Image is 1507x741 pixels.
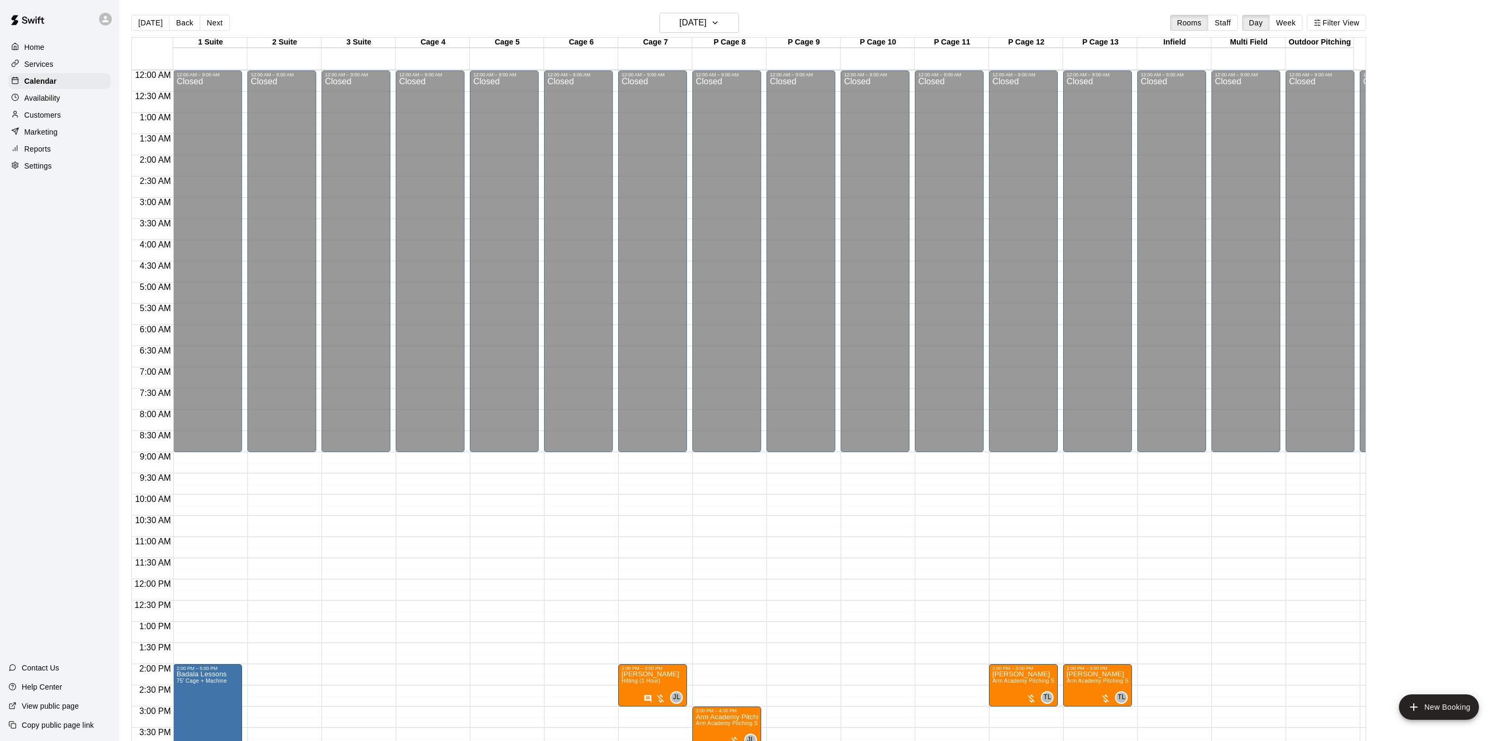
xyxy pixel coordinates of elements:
[673,692,680,703] span: JL
[251,77,313,456] div: Closed
[1211,38,1286,48] div: Multi Field
[1041,691,1054,704] div: Tyler Levine
[473,77,536,456] div: Closed
[844,72,906,77] div: 12:00 AM – 9:00 AM
[22,663,59,673] p: Contact Us
[1215,77,1277,456] div: Closed
[8,90,111,106] a: Availability
[132,579,173,588] span: 12:00 PM
[692,70,761,452] div: 12:00 AM – 9:00 AM: Closed
[137,707,174,716] span: 3:00 PM
[989,664,1058,707] div: 2:00 PM – 3:00 PM: Arm Academy Pitching Session 1 Hour - Pitching
[1286,38,1360,48] div: Outdoor Pitching 1
[137,283,174,292] span: 5:00 AM
[470,70,539,452] div: 12:00 AM – 9:00 AM: Closed
[200,15,229,31] button: Next
[544,38,618,48] div: Cage 6
[22,720,94,730] p: Copy public page link
[132,92,174,101] span: 12:30 AM
[247,70,316,452] div: 12:00 AM – 9:00 AM: Closed
[137,261,174,270] span: 4:30 AM
[1363,77,1425,456] div: Closed
[674,691,683,704] span: Johnnie Larossa
[470,38,544,48] div: Cage 5
[770,72,832,77] div: 12:00 AM – 9:00 AM
[918,77,980,456] div: Closed
[8,124,111,140] div: Marketing
[1066,72,1129,77] div: 12:00 AM – 9:00 AM
[1215,72,1277,77] div: 12:00 AM – 9:00 AM
[1115,691,1128,704] div: Tyler Levine
[989,70,1058,452] div: 12:00 AM – 9:00 AM: Closed
[137,685,174,694] span: 2:30 PM
[1063,38,1137,48] div: P Cage 13
[8,39,111,55] a: Home
[22,701,79,711] p: View public page
[1363,72,1425,77] div: 12:00 AM – 9:00 AM
[621,77,684,456] div: Closed
[137,113,174,122] span: 1:00 AM
[992,666,1055,671] div: 2:00 PM – 3:00 PM
[137,473,174,482] span: 9:30 AM
[137,367,174,376] span: 7:00 AM
[137,664,174,673] span: 2:00 PM
[137,728,174,737] span: 3:30 PM
[137,219,174,228] span: 3:30 AM
[915,38,989,48] div: P Cage 11
[1360,70,1429,452] div: 12:00 AM – 9:00 AM: Closed
[8,158,111,174] a: Settings
[131,15,170,31] button: [DATE]
[1118,692,1126,703] span: TL
[137,325,174,334] span: 6:00 AM
[325,72,387,77] div: 12:00 AM – 9:00 AM
[396,70,465,452] div: 12:00 AM – 9:00 AM: Closed
[1208,15,1238,31] button: Staff
[247,38,322,48] div: 2 Suite
[1063,70,1132,452] div: 12:00 AM – 9:00 AM: Closed
[399,77,461,456] div: Closed
[618,70,687,452] div: 12:00 AM – 9:00 AM: Closed
[137,431,174,440] span: 8:30 AM
[137,155,174,164] span: 2:00 AM
[992,77,1055,456] div: Closed
[915,70,984,452] div: 12:00 AM – 9:00 AM: Closed
[695,708,758,713] div: 3:00 PM – 4:00 PM
[137,410,174,419] span: 8:00 AM
[1307,15,1366,31] button: Filter View
[132,537,174,546] span: 11:00 AM
[992,678,1115,684] span: Arm Academy Pitching Session 1 Hour - Pitching
[176,77,239,456] div: Closed
[1140,72,1203,77] div: 12:00 AM – 9:00 AM
[8,56,111,72] a: Services
[399,72,461,77] div: 12:00 AM – 9:00 AM
[992,72,1055,77] div: 12:00 AM – 9:00 AM
[169,15,200,31] button: Back
[766,38,841,48] div: P Cage 9
[695,77,758,456] div: Closed
[1137,70,1206,452] div: 12:00 AM – 9:00 AM: Closed
[24,76,57,86] p: Calendar
[137,389,174,398] span: 7:30 AM
[137,643,174,652] span: 1:30 PM
[1063,664,1132,707] div: 2:00 PM – 3:00 PM: Arm Academy Pitching Session 1 Hour - Pitching
[1044,692,1051,703] span: TL
[396,38,470,48] div: Cage 4
[8,141,111,157] div: Reports
[8,107,111,123] div: Customers
[547,77,610,456] div: Closed
[24,42,44,52] p: Home
[132,601,173,610] span: 12:30 PM
[132,495,174,504] span: 10:00 AM
[1286,70,1354,452] div: 12:00 AM – 9:00 AM: Closed
[1119,691,1128,704] span: Tyler Levine
[8,73,111,89] a: Calendar
[176,678,227,684] span: 75’ Cage + Machine
[644,694,652,703] svg: Has notes
[695,72,758,77] div: 12:00 AM – 9:00 AM
[618,664,687,707] div: 2:00 PM – 3:00 PM: Hitting (1 Hour)
[1211,70,1280,452] div: 12:00 AM – 9:00 AM: Closed
[322,70,390,452] div: 12:00 AM – 9:00 AM: Closed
